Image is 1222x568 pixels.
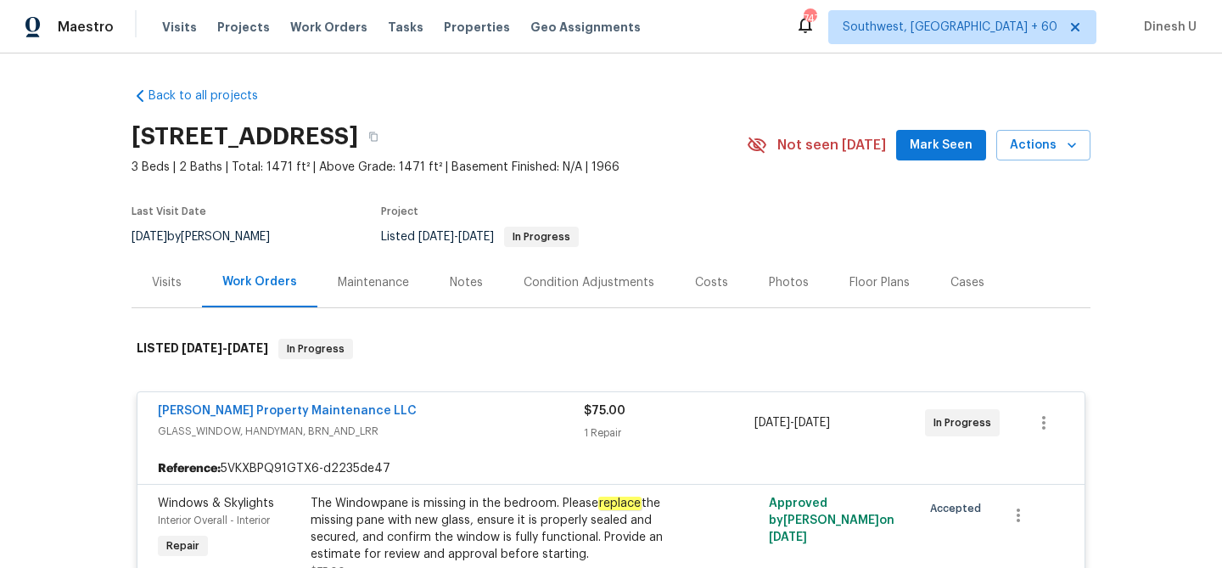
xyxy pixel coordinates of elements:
[418,231,454,243] span: [DATE]
[1010,135,1077,156] span: Actions
[222,273,297,290] div: Work Orders
[584,405,625,417] span: $75.00
[996,130,1090,161] button: Actions
[152,274,182,291] div: Visits
[769,498,894,543] span: Approved by [PERSON_NAME] on
[162,19,197,36] span: Visits
[132,87,294,104] a: Back to all projects
[182,342,222,354] span: [DATE]
[338,274,409,291] div: Maintenance
[158,460,221,477] b: Reference:
[1137,19,1197,36] span: Dinesh U
[132,231,167,243] span: [DATE]
[132,159,747,176] span: 3 Beds | 2 Baths | Total: 1471 ft² | Above Grade: 1471 ft² | Basement Finished: N/A | 1966
[777,137,886,154] span: Not seen [DATE]
[754,414,830,431] span: -
[450,274,483,291] div: Notes
[132,322,1090,376] div: LISTED [DATE]-[DATE]In Progress
[227,342,268,354] span: [DATE]
[158,498,274,509] span: Windows & Skylights
[849,274,910,291] div: Floor Plans
[584,425,754,441] div: 1 Repair
[158,515,270,526] span: Interior Overall - Interior
[506,232,577,242] span: In Progress
[769,274,809,291] div: Photos
[933,414,998,431] span: In Progress
[381,231,579,243] span: Listed
[458,231,494,243] span: [DATE]
[530,19,641,36] span: Geo Assignments
[930,500,988,517] span: Accepted
[280,340,351,357] span: In Progress
[137,339,268,359] h6: LISTED
[754,417,790,429] span: [DATE]
[158,405,417,417] a: [PERSON_NAME] Property Maintenance LLC
[388,21,423,33] span: Tasks
[950,274,984,291] div: Cases
[132,227,290,247] div: by [PERSON_NAME]
[804,10,816,27] div: 747
[695,274,728,291] div: Costs
[524,274,654,291] div: Condition Adjustments
[182,342,268,354] span: -
[910,135,973,156] span: Mark Seen
[794,417,830,429] span: [DATE]
[132,128,358,145] h2: [STREET_ADDRESS]
[769,531,807,543] span: [DATE]
[217,19,270,36] span: Projects
[137,453,1085,484] div: 5VKXBPQ91GTX6-d2235de47
[311,495,682,563] div: The Windowpane is missing in the bedroom. Please the missing pane with new glass, ensure it is pr...
[418,231,494,243] span: -
[843,19,1057,36] span: Southwest, [GEOGRAPHIC_DATA] + 60
[160,537,206,554] span: Repair
[290,19,367,36] span: Work Orders
[132,206,206,217] span: Last Visit Date
[158,423,584,440] span: GLASS_WINDOW, HANDYMAN, BRN_AND_LRR
[598,497,642,510] em: replace
[58,19,114,36] span: Maestro
[896,130,986,161] button: Mark Seen
[444,19,510,36] span: Properties
[381,206,418,217] span: Project
[358,121,389,152] button: Copy Address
